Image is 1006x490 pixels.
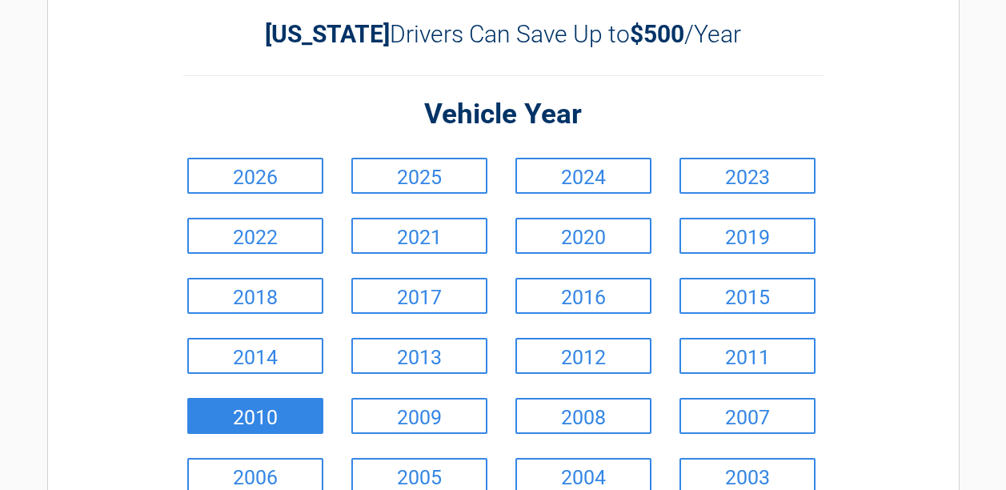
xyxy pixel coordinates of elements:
[351,278,487,314] a: 2017
[630,20,684,48] b: $500
[351,218,487,254] a: 2021
[265,20,390,48] b: [US_STATE]
[679,218,816,254] a: 2019
[679,398,816,434] a: 2007
[515,278,651,314] a: 2016
[351,338,487,374] a: 2013
[679,158,816,194] a: 2023
[187,278,323,314] a: 2018
[187,218,323,254] a: 2022
[351,398,487,434] a: 2009
[183,96,824,134] h2: Vehicle Year
[183,20,824,48] h2: Drivers Can Save Up to /Year
[187,338,323,374] a: 2014
[679,278,816,314] a: 2015
[351,158,487,194] a: 2025
[515,218,651,254] a: 2020
[187,398,323,434] a: 2010
[187,158,323,194] a: 2026
[515,158,651,194] a: 2024
[515,338,651,374] a: 2012
[679,338,816,374] a: 2011
[515,398,651,434] a: 2008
